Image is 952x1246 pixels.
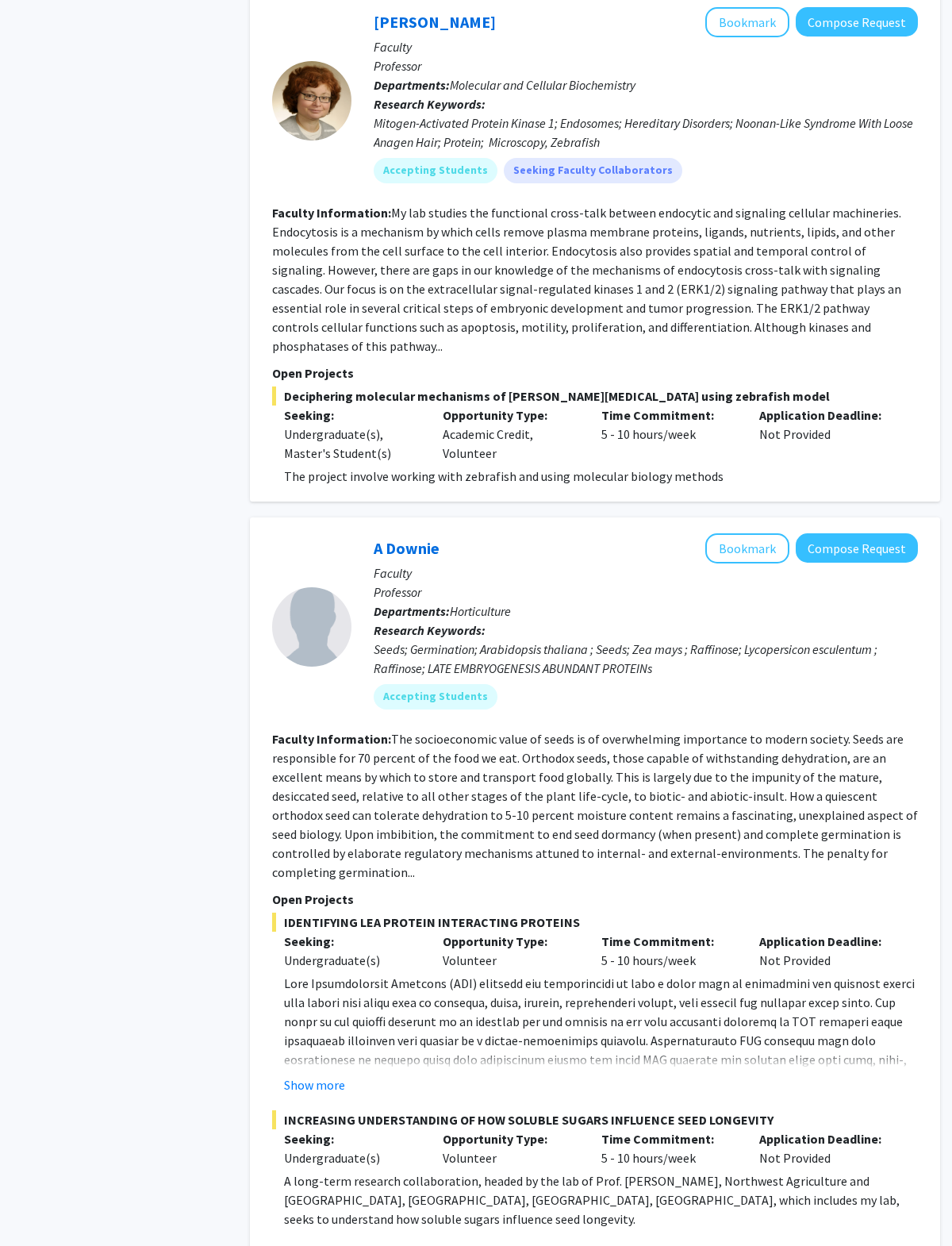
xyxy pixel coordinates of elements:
p: Faculty [374,37,918,56]
div: 5 - 10 hours/week [589,932,748,970]
button: Add A Downie to Bookmarks [705,533,789,563]
span: Horticulture [450,603,511,619]
div: Academic Credit, Volunteer [431,406,589,463]
b: Research Keywords: [374,622,486,638]
p: The project involve working with zebrafish and using molecular biology methods [284,467,918,486]
p: Time Commitment: [601,932,736,951]
span: Deciphering molecular mechanisms of [PERSON_NAME][MEDICAL_DATA] using zebrafish model [272,386,918,406]
p: Application Deadline: [759,932,894,951]
p: Time Commitment: [601,406,736,425]
div: Volunteer [431,1129,589,1167]
mat-chip: Accepting Students [374,158,497,183]
div: Undergraduate(s) [284,1148,419,1167]
fg-read-more: The socioeconomic value of seeds is of overwhelming importance to modern society. Seeds are respo... [272,731,918,880]
div: 5 - 10 hours/week [589,406,748,463]
p: Opportunity Type: [443,1129,578,1148]
p: Faculty [374,563,918,583]
div: Not Provided [747,406,906,463]
span: IDENTIFYING LEA PROTEIN INTERACTING PROTEINS [272,913,918,932]
span: Molecular and Cellular Biochemistry [450,77,635,93]
div: Seeds; Germination; Arabidopsis thaliana ; Seeds; Zea mays ; Raffinose; Lycopersicon esculentum ;... [374,640,918,678]
button: Show more [284,1075,345,1094]
a: A Downie [374,538,440,558]
div: Undergraduate(s), Master's Student(s) [284,425,419,463]
fg-read-more: My lab studies the functional cross-talk between endocytic and signaling cellular machineries. En... [272,205,901,354]
b: Faculty Information: [272,205,391,221]
span: A long-term research collaboration, headed by the lab of Prof. [PERSON_NAME], Northwest Agricultu... [284,1173,900,1227]
div: Volunteer [431,932,589,970]
button: Compose Request to A Downie [796,533,918,563]
div: 5 - 10 hours/week [589,1129,748,1167]
button: Add Emilia Galperin to Bookmarks [705,7,789,37]
p: Open Projects [272,890,918,909]
div: Mitogen-Activated Protein Kinase 1; Endosomes; Hereditary Disorders; Noonan-Like Syndrome With Lo... [374,113,918,152]
mat-chip: Accepting Students [374,684,497,710]
p: Opportunity Type: [443,932,578,951]
p: Opportunity Type: [443,406,578,425]
b: Departments: [374,603,450,619]
span: INCREASING UNDERSTANDING OF HOW SOLUBLE SUGARS INFLUENCE SEED LONGEVITY [272,1110,918,1129]
div: Not Provided [747,932,906,970]
div: Not Provided [747,1129,906,1167]
a: [PERSON_NAME] [374,12,496,32]
iframe: Chat [12,1175,67,1234]
p: Seeking: [284,406,419,425]
mat-chip: Seeking Faculty Collaborators [504,158,682,183]
p: Professor [374,583,918,602]
p: Application Deadline: [759,406,894,425]
div: Undergraduate(s) [284,951,419,970]
p: Professor [374,56,918,75]
p: Seeking: [284,932,419,951]
p: Seeking: [284,1129,419,1148]
b: Departments: [374,77,450,93]
p: Application Deadline: [759,1129,894,1148]
p: Time Commitment: [601,1129,736,1148]
b: Research Keywords: [374,96,486,112]
b: Faculty Information: [272,731,391,747]
p: Open Projects [272,363,918,383]
button: Compose Request to Emilia Galperin [796,7,918,37]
